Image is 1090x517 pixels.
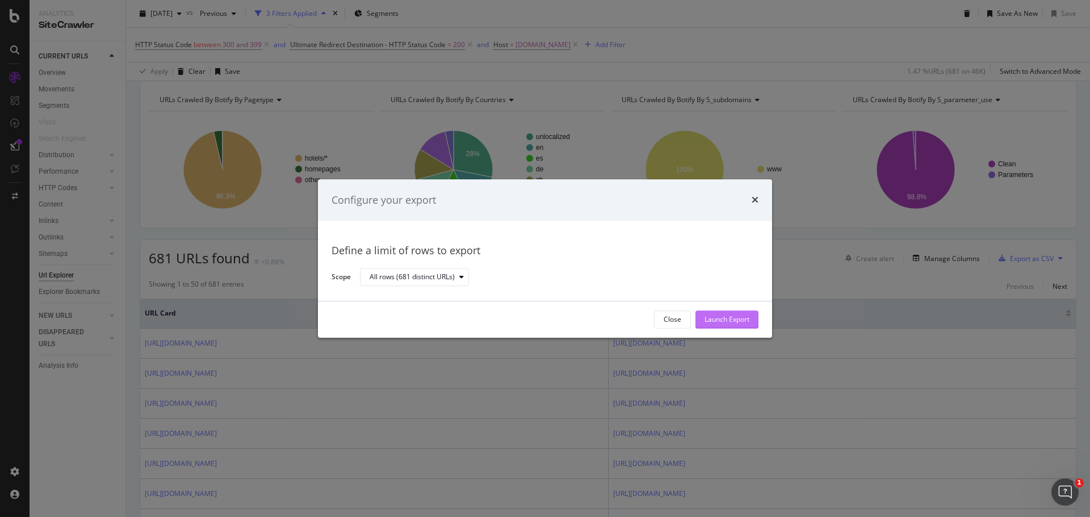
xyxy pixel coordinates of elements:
[1051,478,1079,506] iframe: Intercom live chat
[1075,478,1084,487] span: 1
[752,193,758,208] div: times
[318,179,772,338] div: modal
[370,274,455,281] div: All rows (681 distinct URLs)
[705,315,749,325] div: Launch Export
[695,310,758,329] button: Launch Export
[332,272,351,284] label: Scope
[360,268,469,287] button: All rows (681 distinct URLs)
[654,310,691,329] button: Close
[332,193,436,208] div: Configure your export
[664,315,681,325] div: Close
[332,244,758,259] div: Define a limit of rows to export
